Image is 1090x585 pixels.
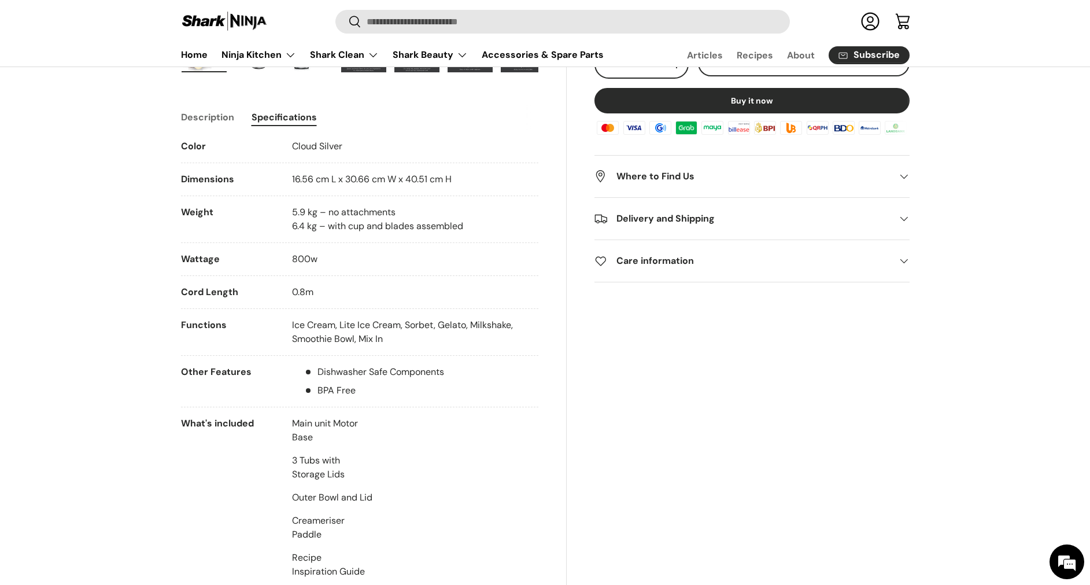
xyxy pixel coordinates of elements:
div: Weight [181,205,274,233]
button: Description [181,104,234,130]
div: Cord Length [181,285,274,299]
nav: Primary [181,43,604,67]
div: Wattage [181,252,274,266]
img: billease [726,119,752,136]
a: Subscribe [829,46,910,64]
p: Outer Bowl and Lid [292,491,372,505]
h2: Care information [594,254,891,268]
p: Creameriser Paddle [292,514,372,542]
img: Shark Ninja Philippines [181,10,268,33]
p: Recipe Inspiration Guide [292,551,372,579]
span: Subscribe [853,51,900,60]
img: master [595,119,620,136]
summary: Shark Beauty [386,43,475,67]
li: BPA Free [304,384,444,398]
a: Articles [687,44,723,67]
button: Buy it now [594,87,909,113]
div: Other Features [181,365,274,398]
li: Dishwasher Safe Components [304,365,444,379]
a: Home [181,43,208,66]
img: metrobank [857,119,882,136]
span: 16.56 cm L x 30.66 cm W x 40.51 cm H [292,173,452,185]
span: 800w [292,253,317,265]
div: Dimensions [181,172,274,186]
nav: Secondary [659,43,910,67]
span: Cloud Silver [292,140,342,152]
h2: Where to Find Us [594,170,891,183]
img: visa [621,119,646,136]
img: grabpay [674,119,699,136]
span: 0.8m [292,286,313,298]
img: qrph [804,119,830,136]
a: Accessories & Spare Parts [482,43,604,66]
a: About [787,44,815,67]
p: 3 Tubs with Storage Lids [292,454,372,481]
summary: Where to Find Us [594,156,909,197]
span: 5.9 kg – no attachments 6.4 kg – with cup and blades assembled [292,206,463,232]
summary: Shark Clean [303,43,386,67]
img: maya [700,119,725,136]
h2: Delivery and Shipping [594,212,891,226]
summary: Delivery and Shipping [594,198,909,240]
img: bpi [752,119,778,136]
div: Color [181,139,274,153]
img: bdo [831,119,856,136]
summary: Care information [594,240,909,282]
img: landbank [883,119,908,136]
summary: Ninja Kitchen [215,43,303,67]
button: Specifications [252,104,317,130]
img: gcash [648,119,673,136]
img: ubp [778,119,804,136]
p: Ice Cream, Lite Ice Cream, Sorbet, Gelato, Milkshake, Smoothie Bowl, Mix In [292,318,539,346]
a: Recipes [737,44,773,67]
p: Main unit Motor Base [292,417,372,444]
div: Functions [181,318,274,346]
div: What's included [181,417,274,579]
